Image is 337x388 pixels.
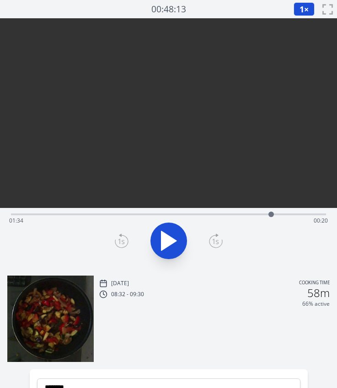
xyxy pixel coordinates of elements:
[300,4,304,15] span: 1
[294,2,315,16] button: 1×
[307,287,330,298] h2: 58m
[111,280,129,287] p: [DATE]
[111,291,144,298] p: 08:32 - 09:30
[299,279,330,287] p: Cooking time
[7,276,94,362] img: 250908233315_thumb.jpeg
[151,3,186,16] a: 00:48:13
[314,217,328,224] span: 00:20
[302,300,330,308] p: 66% active
[9,217,23,224] span: 01:34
